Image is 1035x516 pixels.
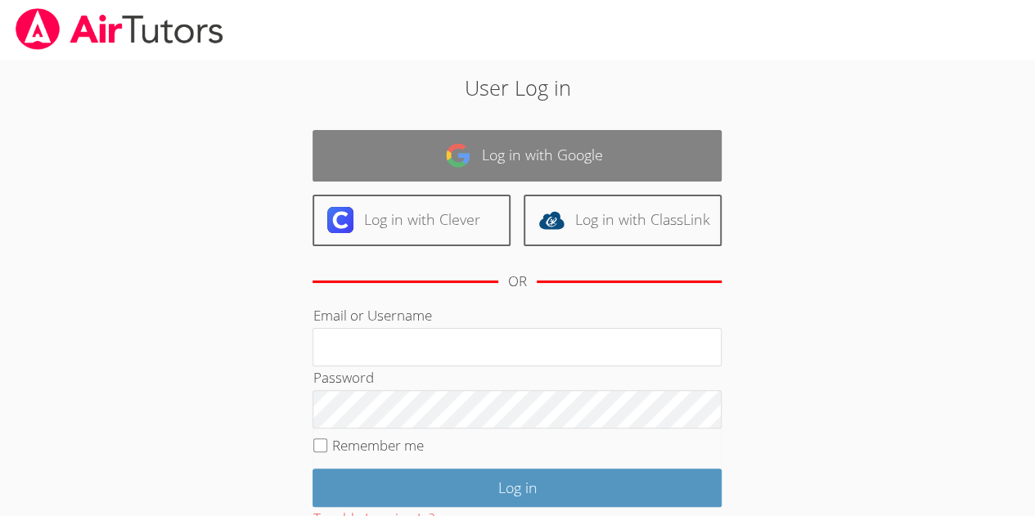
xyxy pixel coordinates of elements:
h2: User Log in [238,72,797,103]
img: airtutors_banner-c4298cdbf04f3fff15de1276eac7730deb9818008684d7c2e4769d2f7ddbe033.png [14,8,225,50]
label: Email or Username [313,306,431,325]
input: Log in [313,469,722,507]
a: Log in with Google [313,130,722,182]
img: google-logo-50288ca7cdecda66e5e0955fdab243c47b7ad437acaf1139b6f446037453330a.svg [445,142,471,168]
label: Remember me [332,436,424,455]
a: Log in with ClassLink [524,195,722,246]
div: OR [508,270,527,294]
a: Log in with Clever [313,195,511,246]
label: Password [313,368,373,387]
img: classlink-logo-d6bb404cc1216ec64c9a2012d9dc4662098be43eaf13dc465df04b49fa7ab582.svg [538,207,565,233]
img: clever-logo-6eab21bc6e7a338710f1a6ff85c0baf02591cd810cc4098c63d3a4b26e2feb20.svg [327,207,353,233]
